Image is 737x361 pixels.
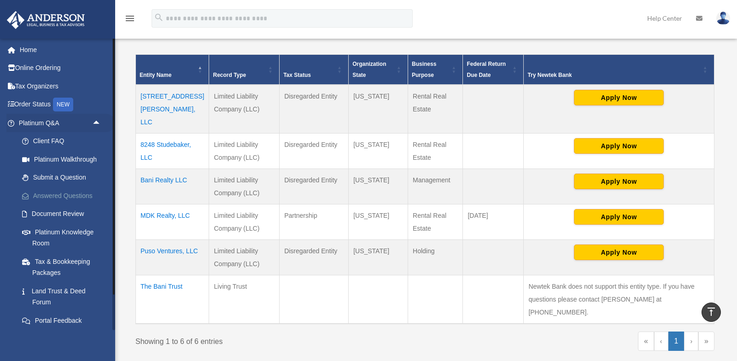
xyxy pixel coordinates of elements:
td: Newtek Bank does not support this entity type. If you have questions please contact [PERSON_NAME]... [524,275,714,324]
a: Tax Organizers [6,77,115,95]
a: Document Review [13,205,115,223]
a: menu [124,16,135,24]
td: Disregarded Entity [280,85,349,134]
span: Entity Name [140,72,171,78]
td: Rental Real Estate [408,204,463,240]
td: [US_STATE] [349,240,408,275]
button: Apply Now [574,90,664,105]
a: Tax & Bookkeeping Packages [13,252,115,282]
td: Partnership [280,204,349,240]
img: User Pic [716,12,730,25]
td: Disregarded Entity [280,169,349,204]
td: Rental Real Estate [408,134,463,169]
td: [DATE] [463,204,524,240]
th: Try Newtek Bank : Activate to sort [524,55,714,85]
i: menu [124,13,135,24]
td: Limited Liability Company (LLC) [209,240,280,275]
div: Try Newtek Bank [527,70,700,81]
a: Answered Questions [13,186,115,205]
button: Apply Now [574,209,664,225]
a: Submit a Question [13,169,115,187]
a: Home [6,41,115,59]
div: NEW [53,98,73,111]
td: Limited Liability Company (LLC) [209,169,280,204]
span: Record Type [213,72,246,78]
td: MDK Realty, LLC [136,204,209,240]
a: vertical_align_top [702,303,721,322]
td: [STREET_ADDRESS][PERSON_NAME], LLC [136,85,209,134]
td: Rental Real Estate [408,85,463,134]
td: Puso Ventures, LLC [136,240,209,275]
span: Organization State [352,61,386,78]
a: Land Trust & Deed Forum [13,282,115,311]
i: vertical_align_top [706,306,717,317]
i: search [154,12,164,23]
span: Federal Return Due Date [467,61,506,78]
td: [US_STATE] [349,204,408,240]
div: Showing 1 to 6 of 6 entries [135,332,418,348]
a: Platinum Q&Aarrow_drop_up [6,114,115,132]
td: Limited Liability Company (LLC) [209,204,280,240]
th: Entity Name: Activate to invert sorting [136,55,209,85]
span: arrow_drop_up [92,114,111,133]
td: [US_STATE] [349,134,408,169]
td: [US_STATE] [349,169,408,204]
td: Disregarded Entity [280,134,349,169]
td: Management [408,169,463,204]
button: Apply Now [574,245,664,260]
td: The Bani Trust [136,275,209,324]
a: Client FAQ [13,132,115,151]
a: Portal Feedback [13,311,115,330]
button: Apply Now [574,138,664,154]
a: Online Ordering [6,59,115,77]
th: Organization State: Activate to sort [349,55,408,85]
span: arrow_drop_down [92,330,111,349]
th: Business Purpose: Activate to sort [408,55,463,85]
a: First [638,332,654,351]
span: Business Purpose [412,61,436,78]
td: Holding [408,240,463,275]
span: Tax Status [283,72,311,78]
th: Record Type: Activate to sort [209,55,280,85]
td: [US_STATE] [349,85,408,134]
a: Digital Productsarrow_drop_down [6,330,115,348]
td: Limited Liability Company (LLC) [209,134,280,169]
a: Platinum Walkthrough [13,150,115,169]
td: Living Trust [209,275,280,324]
td: 8248 Studebaker, LLC [136,134,209,169]
td: Bani Realty LLC [136,169,209,204]
th: Federal Return Due Date: Activate to sort [463,55,524,85]
th: Tax Status: Activate to sort [280,55,349,85]
td: Disregarded Entity [280,240,349,275]
a: Platinum Knowledge Room [13,223,115,252]
img: Anderson Advisors Platinum Portal [4,11,88,29]
button: Apply Now [574,174,664,189]
td: Limited Liability Company (LLC) [209,85,280,134]
a: Order StatusNEW [6,95,115,114]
